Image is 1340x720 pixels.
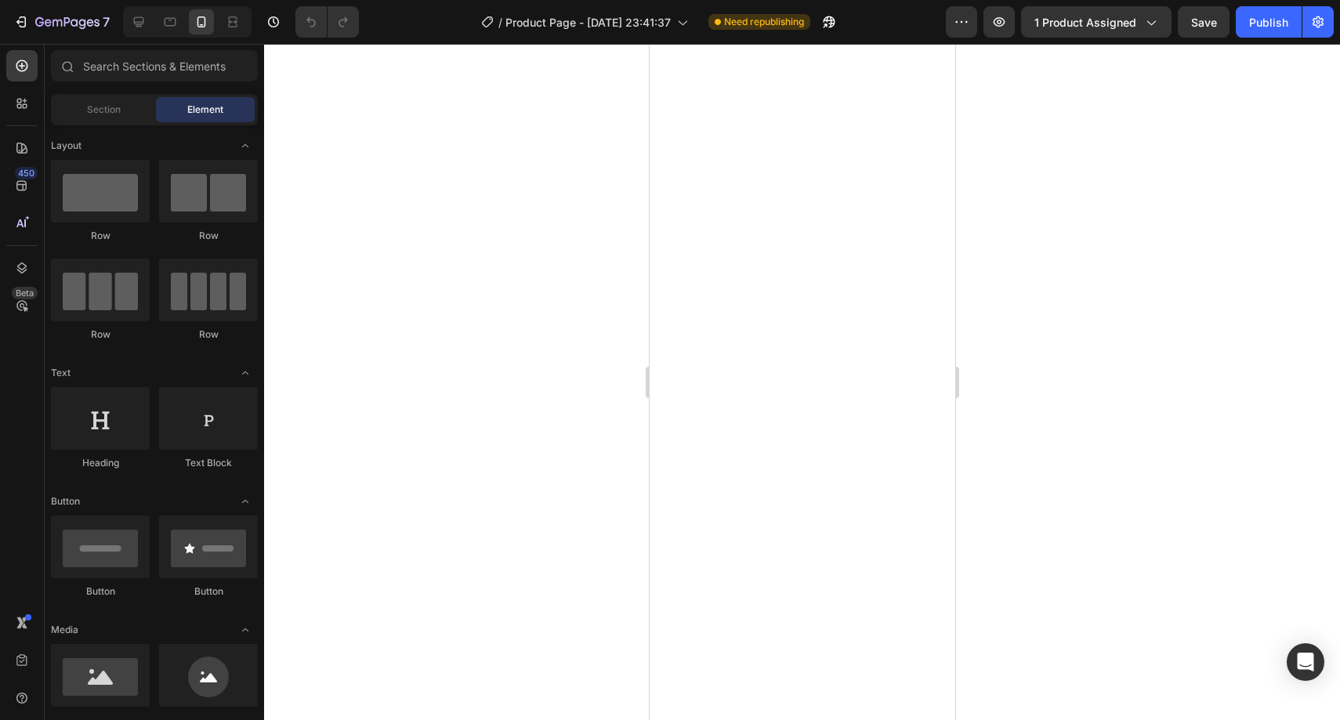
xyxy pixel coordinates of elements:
[159,584,258,599] div: Button
[1249,14,1288,31] div: Publish
[187,103,223,117] span: Element
[233,360,258,385] span: Toggle open
[87,103,121,117] span: Section
[51,139,81,153] span: Layout
[51,229,150,243] div: Row
[498,14,502,31] span: /
[159,327,258,342] div: Row
[51,584,150,599] div: Button
[505,14,671,31] span: Product Page - [DATE] 23:41:37
[51,456,150,470] div: Heading
[1034,14,1136,31] span: 1 product assigned
[1021,6,1172,38] button: 1 product assigned
[103,13,110,31] p: 7
[1236,6,1302,38] button: Publish
[51,494,80,508] span: Button
[51,327,150,342] div: Row
[51,50,258,81] input: Search Sections & Elements
[295,6,359,38] div: Undo/Redo
[51,623,78,637] span: Media
[233,617,258,642] span: Toggle open
[15,167,38,179] div: 450
[233,133,258,158] span: Toggle open
[1287,643,1324,681] div: Open Intercom Messenger
[159,456,258,470] div: Text Block
[12,287,38,299] div: Beta
[650,44,955,720] iframe: Design area
[1191,16,1217,29] span: Save
[159,229,258,243] div: Row
[6,6,117,38] button: 7
[1178,6,1230,38] button: Save
[724,15,804,29] span: Need republishing
[233,489,258,514] span: Toggle open
[51,366,71,380] span: Text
